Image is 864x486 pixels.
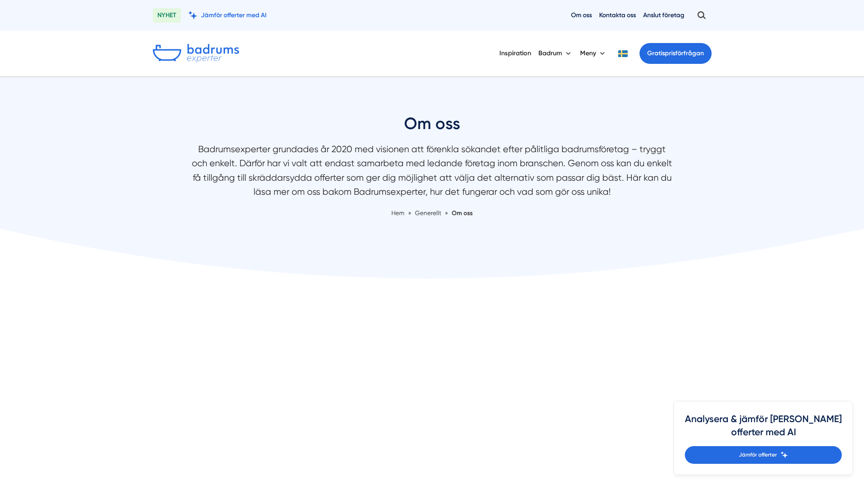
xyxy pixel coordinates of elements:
[192,113,673,142] h1: Om oss
[415,209,443,217] a: Generellt
[692,7,712,24] button: Öppna sök
[571,11,592,19] a: Om oss
[685,446,842,464] a: Jämför offerter
[685,412,842,446] h4: Analysera & jämför [PERSON_NAME] offerter med AI
[499,42,531,65] a: Inspiration
[415,209,441,217] span: Generellt
[192,208,673,218] nav: Breadcrumb
[739,451,777,459] span: Jämför offerter
[153,44,239,63] img: Badrumsexperter.se logotyp
[192,142,673,204] p: Badrumsexperter grundades år 2020 med visionen att förenkla sökandet efter pålitliga badrumsföret...
[538,42,573,65] button: Badrum
[188,11,267,19] a: Jämför offerter med AI
[639,43,712,64] a: Gratisprisförfrågan
[408,208,411,218] span: »
[153,8,181,23] span: NYHET
[391,209,405,217] a: Hem
[643,11,684,19] a: Anslut företag
[452,209,473,217] a: Om oss
[201,11,267,19] span: Jämför offerter med AI
[445,208,448,218] span: »
[580,42,607,65] button: Meny
[599,11,636,19] a: Kontakta oss
[647,49,665,57] span: Gratis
